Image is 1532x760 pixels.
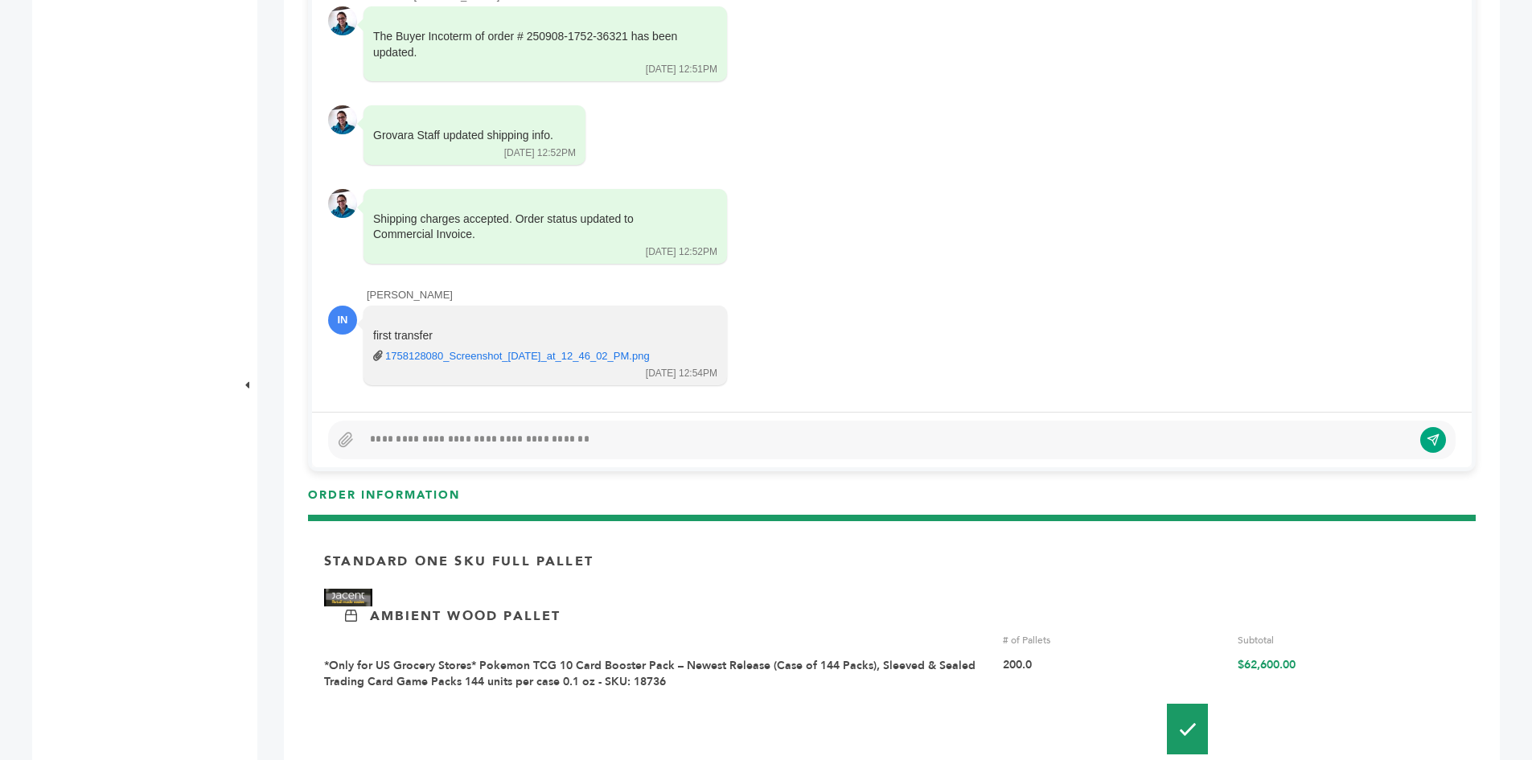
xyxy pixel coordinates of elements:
[504,146,576,160] div: [DATE] 12:52PM
[367,288,1456,302] div: [PERSON_NAME]
[308,487,1476,516] h3: ORDER INFORMATION
[646,245,717,259] div: [DATE] 12:52PM
[324,658,975,689] a: *Only for US Grocery Stores* Pokemon TCG 10 Card Booster Pack – Newest Release (Case of 144 Packs...
[324,589,372,606] img: Brand Name
[370,607,561,625] p: Ambient Wood Pallet
[373,212,695,243] div: Shipping charges accepted. Order status updated to Commercial Invoice.
[1238,658,1460,689] div: $62,600.00
[1003,633,1225,647] div: # of Pallets
[646,63,717,76] div: [DATE] 12:51PM
[373,128,553,144] div: Grovara Staff updated shipping info.
[646,367,717,380] div: [DATE] 12:54PM
[1238,633,1460,647] div: Subtotal
[373,29,695,60] div: The Buyer Incoterm of order # 250908-1752-36321 has been updated.
[1167,704,1208,754] img: Pallet-Icons-01.png
[1003,658,1225,689] div: 200.0
[373,328,695,364] div: first transfer
[328,306,357,335] div: IN
[324,553,593,570] p: Standard One Sku Full Pallet
[345,610,357,622] img: Ambient
[385,349,650,364] a: 1758128080_Screenshot_[DATE]_at_12_46_02_PM.png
